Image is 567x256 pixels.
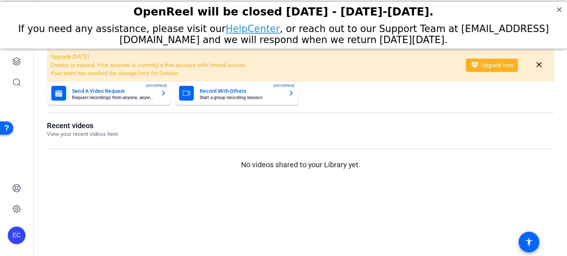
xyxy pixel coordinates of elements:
mat-icon: accessibility [525,238,533,246]
span: Upgrade [DATE] [51,53,89,60]
div: EC [8,227,25,244]
a: HelpCenter [226,21,280,32]
mat-card-title: Record With Others [200,87,282,95]
p: View your recent videos here [47,130,118,138]
mat-card-title: Send A Video Request [72,87,155,95]
span: If you need any assistance, please visit our , or reach out to our Support Team at [EMAIL_ADDRESS... [18,21,549,43]
span: ENTERPRISE [146,83,167,88]
div: OpenReel will be closed [DATE] - [DATE]-[DATE]. [9,3,558,16]
p: No videos shared to your Library yet. [47,159,554,170]
button: Record With OthersStart a group recording sessionENTERPRISE [175,81,299,105]
span: ENTERPRISE [274,83,295,88]
button: Upgrade now [466,59,518,72]
mat-icon: close [535,60,544,70]
mat-card-subtitle: Start a group recording session [200,95,282,100]
mat-card-subtitle: Request recordings from anyone, anywhere [72,95,155,100]
h1: Recent videos [47,121,118,130]
mat-icon: diamond [470,61,479,70]
li: Your team has reached the storage limit for Creator. [51,69,456,78]
button: Send A Video RequestRequest recordings from anyone, anywhereENTERPRISE [47,81,171,105]
li: Creator is expired. Your account is currently a free account with limited access. [51,61,456,70]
